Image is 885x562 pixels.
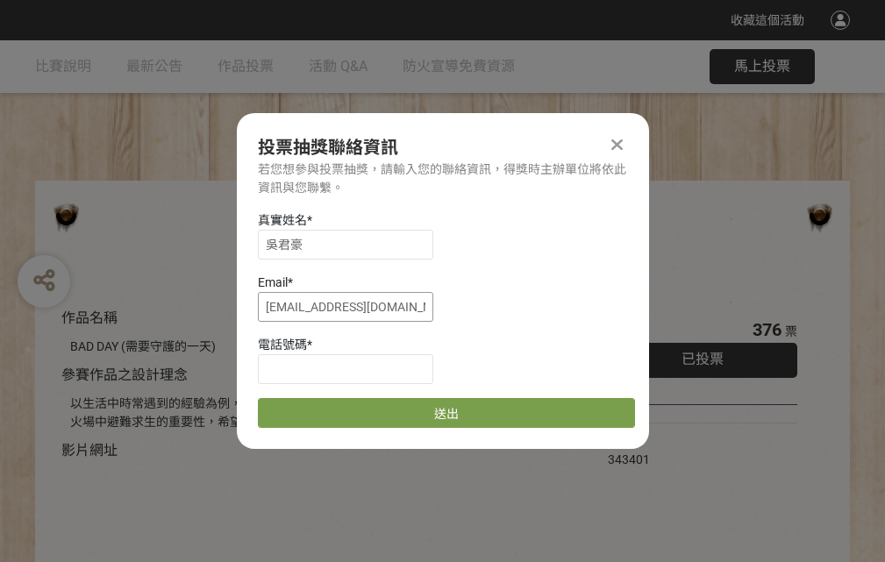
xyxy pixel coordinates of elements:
span: 防火宣導免費資源 [403,58,515,75]
span: 比賽說明 [35,58,91,75]
span: 收藏這個活動 [731,13,804,27]
div: BAD DAY (需要守護的一天) [70,338,555,356]
span: 活動 Q&A [309,58,368,75]
a: 防火宣導免費資源 [403,40,515,93]
div: 若您想參與投票抽獎，請輸入您的聯絡資訊，得獎時主辦單位將依此資訊與您聯繫。 [258,160,628,197]
a: 最新公告 [126,40,182,93]
span: 票 [785,324,797,338]
button: 馬上投票 [710,49,815,84]
a: 活動 Q&A [309,40,368,93]
span: 馬上投票 [734,58,790,75]
a: 比賽說明 [35,40,91,93]
span: 參賽作品之設計理念 [61,366,188,383]
span: Email [258,275,288,289]
span: 最新公告 [126,58,182,75]
div: 以生活中時常遇到的經驗為例，透過對比的方式宣傳住宅用火災警報器、家庭逃生計畫及火場中避難求生的重要性，希望透過趣味的短影音讓更多人認識到更多的防火觀念。 [70,395,555,431]
span: 作品名稱 [61,309,118,326]
button: 送出 [258,398,635,428]
iframe: Facebook Share [654,432,742,450]
span: 作品投票 [218,58,274,75]
span: 真實姓名 [258,213,307,227]
span: 電話號碼 [258,338,307,352]
div: 投票抽獎聯絡資訊 [258,134,628,160]
span: 已投票 [682,351,724,367]
a: 作品投票 [218,40,274,93]
span: 影片網址 [61,442,118,459]
span: 376 [753,319,782,340]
